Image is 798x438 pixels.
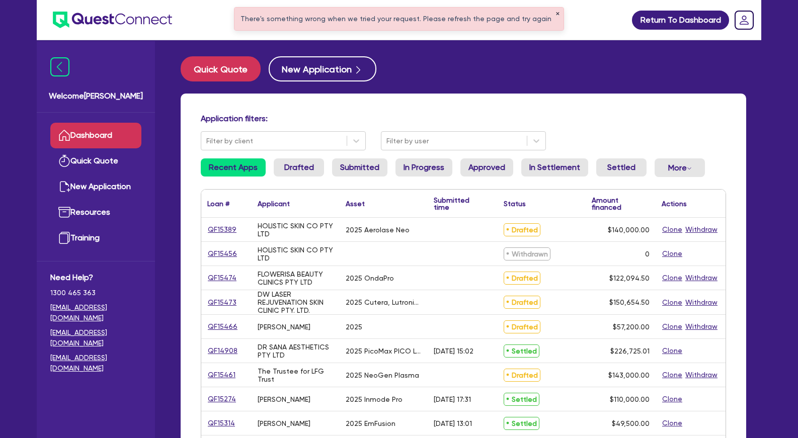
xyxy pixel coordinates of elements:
a: QF15473 [207,297,237,308]
span: $140,000.00 [608,226,650,234]
a: Resources [50,200,141,225]
button: Withdraw [685,224,718,235]
a: [EMAIL_ADDRESS][DOMAIN_NAME] [50,327,141,348]
span: $226,725.01 [610,347,650,355]
button: Quick Quote [181,56,261,81]
span: 1300 465 363 [50,288,141,298]
span: $57,200.00 [613,323,650,331]
button: Clone [662,393,683,405]
div: 2025 [346,323,362,331]
a: QF15314 [207,417,235,429]
a: [EMAIL_ADDRESS][DOMAIN_NAME] [50,302,141,323]
button: Clone [662,417,683,429]
button: Clone [662,272,683,284]
a: In Settlement [521,158,588,177]
a: QF15461 [207,369,236,381]
a: Dropdown toggle [731,7,757,33]
button: Withdraw [685,272,718,284]
div: Loan # [207,200,229,207]
span: Drafted [504,369,540,382]
span: $49,500.00 [612,419,650,427]
div: HOLISTIC SKIN CO PTY LTD [258,222,334,238]
span: Drafted [504,223,540,236]
button: New Application [269,56,376,81]
span: $122,094.50 [609,274,650,282]
a: Approved [460,158,513,177]
div: DR SANA AESTHETICS PTY LTD [258,343,334,359]
button: Dropdown toggle [655,158,705,177]
span: Settled [504,417,539,430]
button: Clone [662,321,683,332]
a: Training [50,225,141,251]
div: 2025 Cutera, Lutronic, [PERSON_NAME] [346,298,422,306]
div: [PERSON_NAME] [258,395,310,403]
div: Amount financed [592,197,650,211]
div: 2025 EmFusion [346,419,395,427]
div: FLOWERISA BEAUTY CLINICS PTY LTD [258,270,334,286]
img: training [58,232,70,244]
div: [DATE] 17:31 [434,395,471,403]
button: Clone [662,369,683,381]
div: 2025 OndaPro [346,274,394,282]
button: Withdraw [685,321,718,332]
a: QF15474 [207,272,237,284]
h4: Application filters: [201,114,726,123]
img: quest-connect-logo-blue [53,12,172,28]
a: Quick Quote [181,56,269,81]
div: There's something wrong when we tried your request. Please refresh the page and try again [234,8,564,30]
a: QF15389 [207,224,237,235]
div: DW LASER REJUVENATION SKIN CLINIC PTY. LTD. [258,290,334,314]
a: QF15274 [207,393,236,405]
a: [EMAIL_ADDRESS][DOMAIN_NAME] [50,353,141,374]
span: $110,000.00 [610,395,650,403]
div: [DATE] 13:01 [434,419,472,427]
span: $150,654.50 [609,298,650,306]
span: Settled [504,344,539,358]
button: Clone [662,224,683,235]
div: Actions [662,200,687,207]
a: QF14908 [207,345,238,357]
a: Dashboard [50,123,141,148]
img: resources [58,206,70,218]
div: The Trustee for LFG Trust [258,367,334,383]
div: [PERSON_NAME] [258,419,310,427]
button: Withdraw [685,297,718,308]
div: HOLISTIC SKIN CO PTY LTD [258,246,334,262]
div: 0 [645,250,650,258]
span: Withdrawn [504,247,550,260]
button: Clone [662,248,683,259]
a: Quick Quote [50,148,141,174]
a: In Progress [395,158,452,177]
span: $143,000.00 [608,371,650,379]
a: Settled [596,158,647,177]
div: Applicant [258,200,290,207]
a: QF15456 [207,248,237,259]
img: icon-menu-close [50,57,69,76]
div: 2025 Aerolase Neo [346,226,410,234]
a: QF15466 [207,321,238,332]
span: Settled [504,393,539,406]
div: [PERSON_NAME] [258,323,310,331]
div: 2025 Inmode Pro [346,395,403,403]
img: quick-quote [58,155,70,167]
button: Clone [662,297,683,308]
span: Drafted [504,272,540,285]
span: Drafted [504,296,540,309]
button: ✕ [555,12,560,17]
button: Clone [662,345,683,357]
a: Submitted [332,158,387,177]
div: [DATE] 15:02 [434,347,473,355]
div: 2025 PicoMax PICO Laser [346,347,422,355]
div: 2025 NeoGen Plasma [346,371,419,379]
div: Submitted time [434,197,483,211]
div: Status [504,200,526,207]
div: Asset [346,200,365,207]
img: new-application [58,181,70,193]
a: New Application [50,174,141,200]
span: Need Help? [50,272,141,284]
span: Welcome [PERSON_NAME] [49,90,143,102]
a: Drafted [274,158,324,177]
a: Return To Dashboard [632,11,729,30]
button: Withdraw [685,369,718,381]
